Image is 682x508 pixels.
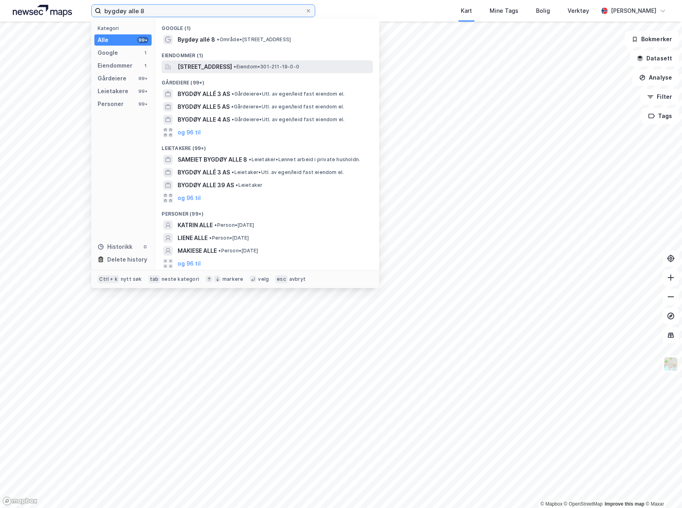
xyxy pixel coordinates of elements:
[137,101,148,107] div: 99+
[178,128,201,137] button: og 96 til
[148,275,160,283] div: tab
[232,169,344,176] span: Leietaker • Utl. av egen/leid fast eiendom el.
[236,182,238,188] span: •
[142,244,148,250] div: 0
[178,168,230,177] span: BYGDØY ALLÉ 3 AS
[178,246,217,256] span: MAKIESE ALLE
[222,276,243,282] div: markere
[13,5,72,17] img: logo.a4113a55bc3d86da70a041830d287a7e.svg
[632,70,679,86] button: Analyse
[640,89,679,105] button: Filter
[98,35,108,45] div: Alle
[209,235,212,241] span: •
[137,75,148,82] div: 99+
[461,6,472,16] div: Kart
[540,501,562,507] a: Mapbox
[107,255,147,264] div: Delete history
[155,73,379,88] div: Gårdeiere (99+)
[178,180,234,190] span: BYGDØY ALLE 39 AS
[663,356,678,372] img: Z
[98,275,119,283] div: Ctrl + k
[232,91,344,97] span: Gårdeiere • Utl. av egen/leid fast eiendom el.
[231,104,234,110] span: •
[155,19,379,33] div: Google (1)
[232,116,344,123] span: Gårdeiere • Utl. av egen/leid fast eiendom el.
[568,6,589,16] div: Verktøy
[258,276,269,282] div: velg
[217,36,291,43] span: Område • [STREET_ADDRESS]
[178,193,201,203] button: og 96 til
[178,89,230,99] span: BYGDØY ALLÉ 3 AS
[630,50,679,66] button: Datasett
[98,61,132,70] div: Eiendommer
[178,220,213,230] span: KATRIN ALLE
[232,116,234,122] span: •
[642,470,682,508] iframe: Chat Widget
[275,275,288,283] div: esc
[249,156,251,162] span: •
[232,169,234,175] span: •
[214,222,217,228] span: •
[564,501,603,507] a: OpenStreetMap
[155,46,379,60] div: Eiendommer (1)
[249,156,360,163] span: Leietaker • Lønnet arbeid i private husholdn.
[625,31,679,47] button: Bokmerker
[162,276,199,282] div: neste kategori
[236,182,262,188] span: Leietaker
[605,501,644,507] a: Improve this map
[642,108,679,124] button: Tags
[231,104,344,110] span: Gårdeiere • Utl. av egen/leid fast eiendom el.
[217,36,219,42] span: •
[178,102,230,112] span: BYGDØY ALLE 5 AS
[209,235,249,241] span: Person • [DATE]
[218,248,258,254] span: Person • [DATE]
[155,204,379,219] div: Personer (99+)
[98,25,152,31] div: Kategori
[2,496,38,506] a: Mapbox homepage
[98,48,118,58] div: Google
[178,155,247,164] span: SAMEIET BYGDØY ALLE 8
[178,115,230,124] span: BYGDØY ALLE 4 AS
[142,50,148,56] div: 1
[178,35,215,44] span: Bygdøy allé 8
[98,86,128,96] div: Leietakere
[178,259,201,268] button: og 96 til
[98,99,124,109] div: Personer
[178,62,232,72] span: [STREET_ADDRESS]
[232,91,234,97] span: •
[214,222,254,228] span: Person • [DATE]
[642,470,682,508] div: Kontrollprogram for chat
[611,6,656,16] div: [PERSON_NAME]
[218,248,221,254] span: •
[137,37,148,43] div: 99+
[98,74,126,83] div: Gårdeiere
[234,64,236,70] span: •
[178,233,208,243] span: LIENE ALLE
[101,5,305,17] input: Søk på adresse, matrikkel, gårdeiere, leietakere eller personer
[490,6,518,16] div: Mine Tags
[142,62,148,69] div: 1
[98,242,132,252] div: Historikk
[155,139,379,153] div: Leietakere (99+)
[289,276,306,282] div: avbryt
[137,88,148,94] div: 99+
[121,276,142,282] div: nytt søk
[536,6,550,16] div: Bolig
[234,64,299,70] span: Eiendom • 301-211-19-0-0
